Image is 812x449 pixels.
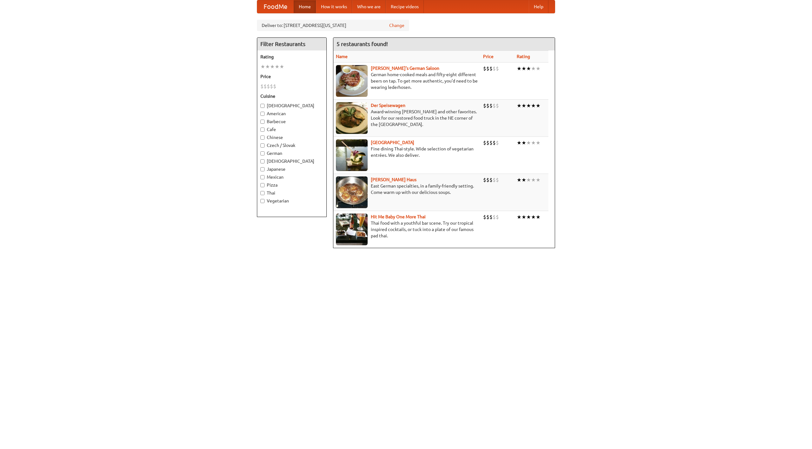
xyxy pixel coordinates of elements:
a: Who we are [352,0,386,13]
li: $ [483,139,486,146]
img: kohlhaus.jpg [336,176,368,208]
input: Thai [260,191,265,195]
li: $ [489,214,493,221]
input: German [260,151,265,155]
li: ★ [517,214,521,221]
li: $ [486,65,489,72]
li: $ [489,139,493,146]
li: ★ [526,102,531,109]
label: [DEMOGRAPHIC_DATA] [260,158,323,164]
li: ★ [536,214,540,221]
label: Chinese [260,134,323,141]
li: ★ [531,214,536,221]
li: ★ [526,139,531,146]
label: Czech / Slovak [260,142,323,149]
p: Fine dining Thai-style. Wide selection of vegetarian entrées. We also deliver. [336,146,478,158]
label: Pizza [260,182,323,188]
a: Name [336,54,348,59]
li: ★ [521,176,526,183]
li: $ [273,83,276,90]
li: ★ [531,102,536,109]
input: [DEMOGRAPHIC_DATA] [260,104,265,108]
input: Mexican [260,175,265,179]
li: $ [496,65,499,72]
li: ★ [531,176,536,183]
li: ★ [517,65,521,72]
h5: Rating [260,54,323,60]
label: Mexican [260,174,323,180]
b: Hit Me Baby One More Thai [371,214,426,219]
li: $ [489,176,493,183]
li: $ [496,214,499,221]
a: Rating [517,54,530,59]
label: Vegetarian [260,198,323,204]
a: Price [483,54,494,59]
input: Pizza [260,183,265,187]
p: Award-winning [PERSON_NAME] and other favorites. Look for our restored food truck in the NE corne... [336,109,478,128]
input: Vegetarian [260,199,265,203]
li: $ [496,139,499,146]
a: Home [294,0,316,13]
li: ★ [521,65,526,72]
a: [PERSON_NAME] Haus [371,177,416,182]
li: ★ [526,176,531,183]
li: $ [486,139,489,146]
li: $ [496,102,499,109]
li: $ [260,83,264,90]
label: [DEMOGRAPHIC_DATA] [260,102,323,109]
h5: Price [260,73,323,80]
li: $ [483,65,486,72]
li: $ [486,102,489,109]
li: ★ [270,63,275,70]
li: ★ [260,63,265,70]
img: esthers.jpg [336,65,368,97]
li: ★ [536,139,540,146]
a: [GEOGRAPHIC_DATA] [371,140,414,145]
a: Recipe videos [386,0,424,13]
input: Chinese [260,135,265,140]
li: $ [267,83,270,90]
h5: Cuisine [260,93,323,99]
li: ★ [275,63,279,70]
input: Cafe [260,128,265,132]
input: Japanese [260,167,265,171]
p: Thai food with a youthful bar scene. Try our tropical inspired cocktails, or tuck into a plate of... [336,220,478,239]
li: ★ [536,102,540,109]
label: American [260,110,323,117]
p: East German specialties, in a family-friendly setting. Come warm up with our delicious soups. [336,183,478,195]
li: $ [496,176,499,183]
li: ★ [531,139,536,146]
li: $ [493,214,496,221]
input: [DEMOGRAPHIC_DATA] [260,159,265,163]
a: [PERSON_NAME]'s German Saloon [371,66,439,71]
li: $ [493,102,496,109]
li: ★ [517,176,521,183]
li: $ [493,65,496,72]
label: Thai [260,190,323,196]
li: ★ [526,214,531,221]
li: ★ [536,65,540,72]
li: ★ [536,176,540,183]
label: German [260,150,323,156]
a: How it works [316,0,352,13]
input: Barbecue [260,120,265,124]
input: Czech / Slovak [260,143,265,148]
h4: Filter Restaurants [257,38,326,50]
p: German home-cooked meals and fifty-eight different beers on tap. To get more authentic, you'd nee... [336,71,478,90]
li: $ [489,65,493,72]
img: speisewagen.jpg [336,102,368,134]
li: $ [483,214,486,221]
li: $ [493,139,496,146]
li: ★ [265,63,270,70]
li: ★ [517,139,521,146]
a: Der Speisewagen [371,103,405,108]
a: Change [389,22,404,29]
input: American [260,112,265,116]
img: satay.jpg [336,139,368,171]
li: $ [270,83,273,90]
li: $ [483,102,486,109]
